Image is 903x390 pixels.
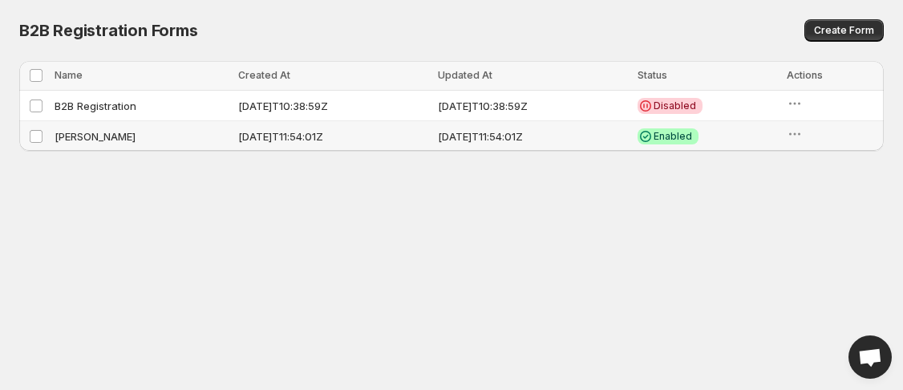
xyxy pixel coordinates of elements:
td: [PERSON_NAME] [50,121,233,152]
td: [DATE]T11:54:01Z [233,121,433,152]
td: [DATE]T10:38:59Z [433,91,633,121]
span: Created At [238,69,290,81]
span: Name [55,69,83,81]
span: Enabled [654,130,692,143]
button: Create Form [804,19,884,42]
td: [DATE]T11:54:01Z [433,121,633,152]
span: B2B Registration Forms [19,21,198,40]
span: Status [638,69,667,81]
td: B2B Registration [50,91,233,121]
span: Create Form [814,24,874,37]
td: [DATE]T10:38:59Z [233,91,433,121]
a: Open chat [848,335,892,379]
span: Actions [787,69,823,81]
span: Disabled [654,100,696,112]
span: Updated At [438,69,492,81]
